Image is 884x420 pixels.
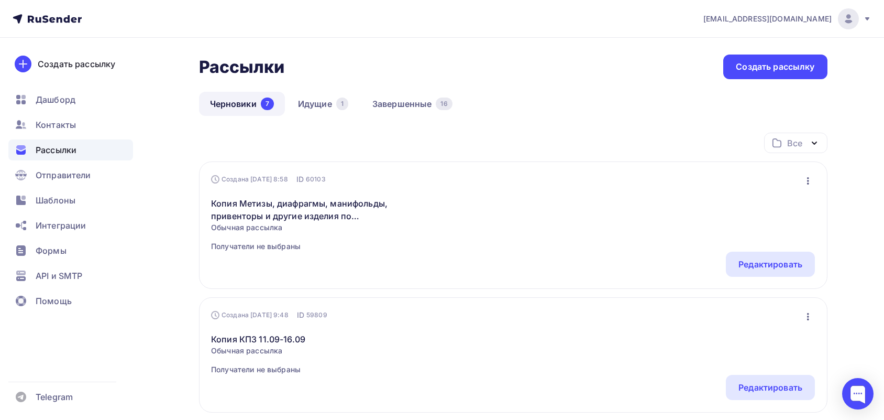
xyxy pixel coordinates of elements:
[436,98,452,110] div: 16
[211,333,305,346] a: Копия КПЗ 11.09-16.09
[36,144,76,156] span: Рассылки
[261,98,274,110] div: 7
[211,197,391,222] a: Копия Метизы, диафрагмы, манифольды, привенторы и другие изделия по чертежам
[8,114,133,135] a: Контакты
[38,58,115,70] div: Создать рассылку
[36,295,72,307] span: Помощь
[36,119,76,131] span: Контакты
[306,174,326,185] span: 60103
[736,61,814,73] div: Создать рассылку
[211,222,391,233] span: Обычная рассылка
[36,391,73,403] span: Telegram
[211,175,288,184] div: Создана [DATE] 8:58
[764,133,827,153] button: Все
[211,346,305,356] span: Обычная рассылка
[738,258,802,271] div: Редактировать
[787,137,802,149] div: Все
[703,14,832,24] span: [EMAIL_ADDRESS][DOMAIN_NAME]
[8,139,133,160] a: Рассылки
[199,92,285,116] a: Черновики7
[199,57,285,78] h2: Рассылки
[36,93,75,106] span: Дашборд
[36,270,82,282] span: API и SMTP
[361,92,463,116] a: Завершенные16
[336,98,348,110] div: 1
[36,169,91,181] span: Отправители
[36,219,86,232] span: Интеграции
[287,92,359,116] a: Идущие1
[211,364,305,375] span: Получатели не выбраны
[703,8,871,29] a: [EMAIL_ADDRESS][DOMAIN_NAME]
[36,194,75,207] span: Шаблоны
[296,174,304,185] span: ID
[8,89,133,110] a: Дашборд
[297,310,304,320] span: ID
[306,310,327,320] span: 59809
[36,244,67,257] span: Формы
[211,311,289,319] div: Создана [DATE] 9:48
[8,240,133,261] a: Формы
[8,190,133,211] a: Шаблоны
[8,165,133,186] a: Отправители
[738,381,802,394] div: Редактировать
[211,241,391,252] span: Получатели не выбраны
